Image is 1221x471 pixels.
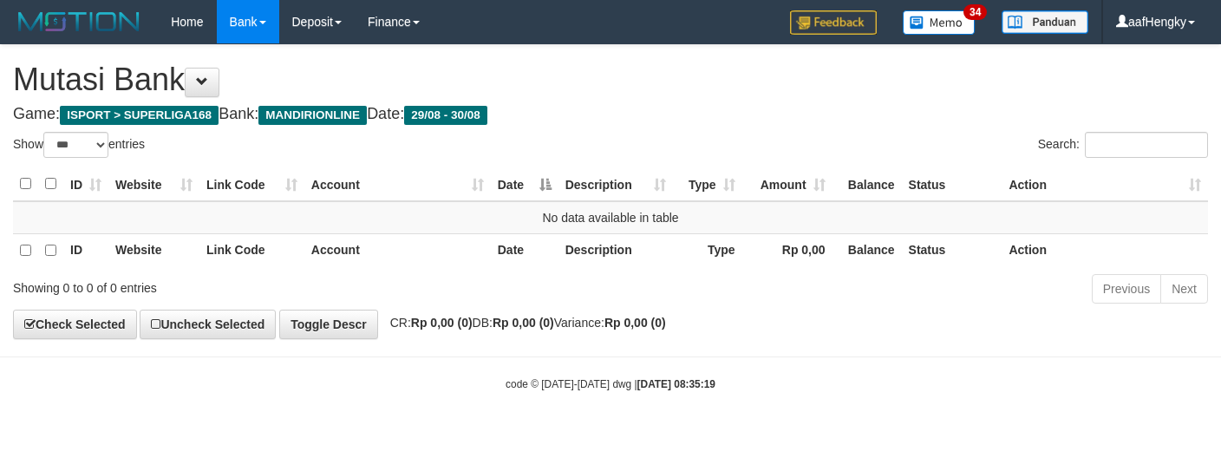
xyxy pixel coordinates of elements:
[304,167,491,201] th: Account: activate to sort column ascending
[258,106,367,125] span: MANDIRIONLINE
[832,167,902,201] th: Balance
[903,10,976,35] img: Button%20Memo.svg
[411,316,473,330] strong: Rp 0,00 (0)
[673,233,742,267] th: Type
[13,272,496,297] div: Showing 0 to 0 of 0 entries
[506,378,715,390] small: code © [DATE]-[DATE] dwg |
[742,167,832,201] th: Amount: activate to sort column ascending
[1038,132,1208,158] label: Search:
[279,310,378,339] a: Toggle Descr
[13,201,1208,234] td: No data available in table
[1002,10,1088,34] img: panduan.png
[963,4,987,20] span: 34
[558,233,673,267] th: Description
[13,310,137,339] a: Check Selected
[604,316,666,330] strong: Rp 0,00 (0)
[63,167,108,201] th: ID: activate to sort column ascending
[140,310,276,339] a: Uncheck Selected
[790,10,877,35] img: Feedback.jpg
[902,167,1002,201] th: Status
[304,233,491,267] th: Account
[404,106,487,125] span: 29/08 - 30/08
[1085,132,1208,158] input: Search:
[199,233,304,267] th: Link Code
[491,167,558,201] th: Date: activate to sort column descending
[902,233,1002,267] th: Status
[13,132,145,158] label: Show entries
[832,233,902,267] th: Balance
[43,132,108,158] select: Showentries
[60,106,219,125] span: ISPORT > SUPERLIGA168
[13,62,1208,97] h1: Mutasi Bank
[493,316,554,330] strong: Rp 0,00 (0)
[1160,274,1208,304] a: Next
[199,167,304,201] th: Link Code: activate to sort column ascending
[108,167,199,201] th: Website: activate to sort column ascending
[558,167,673,201] th: Description: activate to sort column ascending
[13,9,145,35] img: MOTION_logo.png
[742,233,832,267] th: Rp 0,00
[382,316,666,330] span: CR: DB: Variance:
[1002,233,1208,267] th: Action
[1092,274,1161,304] a: Previous
[108,233,199,267] th: Website
[637,378,715,390] strong: [DATE] 08:35:19
[63,233,108,267] th: ID
[491,233,558,267] th: Date
[673,167,742,201] th: Type: activate to sort column ascending
[13,106,1208,123] h4: Game: Bank: Date:
[1002,167,1208,201] th: Action: activate to sort column ascending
